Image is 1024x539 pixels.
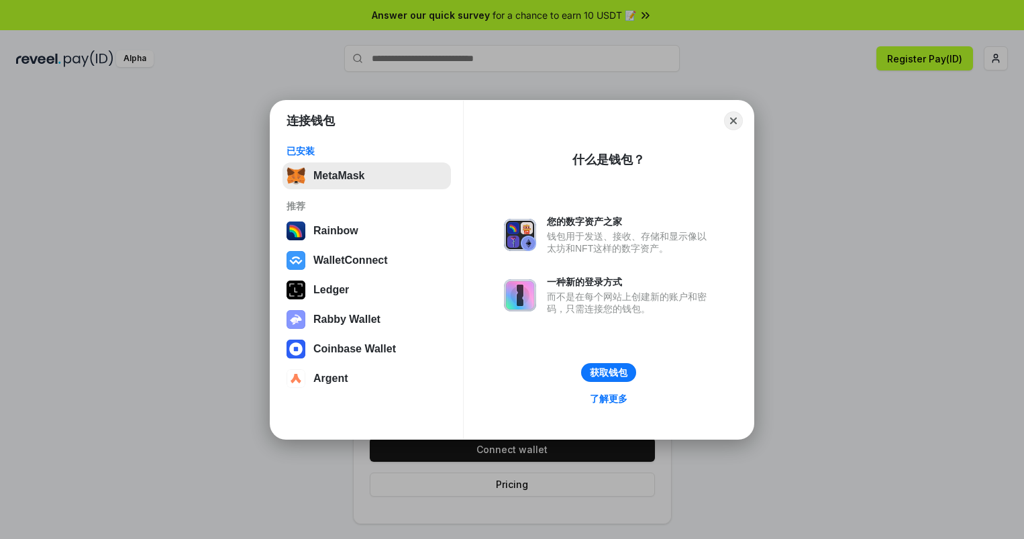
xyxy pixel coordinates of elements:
div: Ledger [313,284,349,296]
img: svg+xml,%3Csvg%20xmlns%3D%22http%3A%2F%2Fwww.w3.org%2F2000%2Fsvg%22%20width%3D%2228%22%20height%3... [287,281,305,299]
div: 获取钱包 [590,366,627,379]
img: svg+xml,%3Csvg%20width%3D%2228%22%20height%3D%2228%22%20viewBox%3D%220%200%2028%2028%22%20fill%3D... [287,369,305,388]
img: svg+xml,%3Csvg%20xmlns%3D%22http%3A%2F%2Fwww.w3.org%2F2000%2Fsvg%22%20fill%3D%22none%22%20viewBox... [287,310,305,329]
div: Coinbase Wallet [313,343,396,355]
div: Argent [313,373,348,385]
div: 什么是钱包？ [572,152,645,168]
img: svg+xml,%3Csvg%20xmlns%3D%22http%3A%2F%2Fwww.w3.org%2F2000%2Fsvg%22%20fill%3D%22none%22%20viewBox... [504,279,536,311]
button: Ledger [283,277,451,303]
div: 推荐 [287,200,447,212]
div: 已安装 [287,145,447,157]
div: 钱包用于发送、接收、存储和显示像以太坊和NFT这样的数字资产。 [547,230,713,254]
button: Rainbow [283,217,451,244]
div: 了解更多 [590,393,627,405]
div: 您的数字资产之家 [547,215,713,228]
button: 获取钱包 [581,363,636,382]
button: Rabby Wallet [283,306,451,333]
img: svg+xml,%3Csvg%20xmlns%3D%22http%3A%2F%2Fwww.w3.org%2F2000%2Fsvg%22%20fill%3D%22none%22%20viewBox... [504,219,536,251]
button: Argent [283,365,451,392]
div: 而不是在每个网站上创建新的账户和密码，只需连接您的钱包。 [547,291,713,315]
div: Rabby Wallet [313,313,380,326]
div: WalletConnect [313,254,388,266]
h1: 连接钱包 [287,113,335,129]
img: svg+xml,%3Csvg%20width%3D%22120%22%20height%3D%22120%22%20viewBox%3D%220%200%20120%20120%22%20fil... [287,222,305,240]
button: Coinbase Wallet [283,336,451,362]
img: svg+xml,%3Csvg%20width%3D%2228%22%20height%3D%2228%22%20viewBox%3D%220%200%2028%2028%22%20fill%3D... [287,340,305,358]
div: MetaMask [313,170,364,182]
img: svg+xml,%3Csvg%20width%3D%2228%22%20height%3D%2228%22%20viewBox%3D%220%200%2028%2028%22%20fill%3D... [287,251,305,270]
button: Close [724,111,743,130]
div: 一种新的登录方式 [547,276,713,288]
a: 了解更多 [582,390,635,407]
button: MetaMask [283,162,451,189]
div: Rainbow [313,225,358,237]
button: WalletConnect [283,247,451,274]
img: svg+xml,%3Csvg%20fill%3D%22none%22%20height%3D%2233%22%20viewBox%3D%220%200%2035%2033%22%20width%... [287,166,305,185]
